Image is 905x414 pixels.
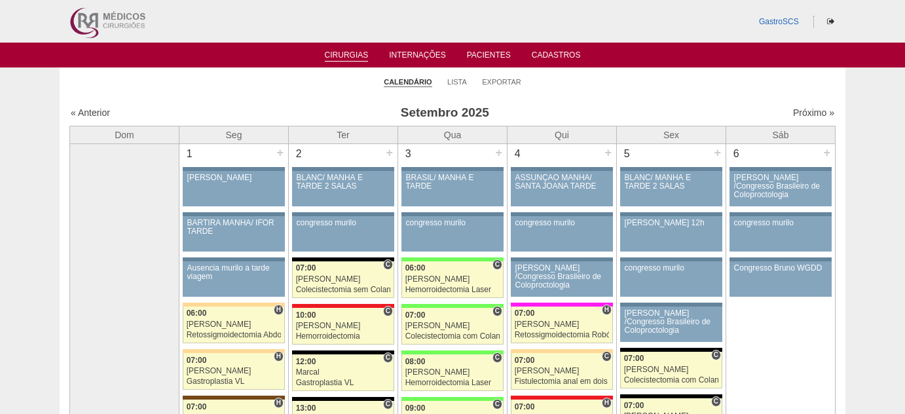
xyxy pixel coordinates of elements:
div: Key: Aviso [730,212,832,216]
div: Key: Aviso [292,212,394,216]
div: 5 [617,144,637,164]
div: Key: Aviso [183,212,285,216]
div: BLANC/ MANHÃ E TARDE 2 SALAS [297,174,390,191]
div: Key: Aviso [620,212,722,216]
a: Pacientes [467,50,511,64]
a: Lista [447,77,467,86]
div: Retossigmoidectomia Abdominal VL [187,331,282,339]
span: Hospital [602,398,612,408]
span: 07:00 [187,356,207,365]
span: 06:00 [405,263,426,273]
div: [PERSON_NAME] /Congresso Brasileiro de Coloproctologia [625,309,718,335]
span: 07:00 [515,402,535,411]
div: Colecistectomia com Colangiografia VL [405,332,500,341]
span: Consultório [383,352,393,363]
a: Próximo » [793,107,834,118]
th: Seg [179,126,289,143]
div: [PERSON_NAME] [187,367,282,375]
a: C 07:00 [PERSON_NAME] Colecistectomia com Colangiografia VL [401,308,504,345]
div: [PERSON_NAME] /Congresso Brasileiro de Coloproctologia [515,264,609,290]
div: 6 [726,144,747,164]
div: Key: Aviso [511,167,613,171]
span: 12:00 [296,357,316,366]
div: Key: Blanc [620,394,722,398]
span: 07:00 [515,356,535,365]
span: 09:00 [405,404,426,413]
span: Consultório [492,259,502,270]
div: Key: Brasil [401,257,504,261]
th: Qua [398,126,508,143]
a: [PERSON_NAME] /Congresso Brasileiro de Coloproctologia [730,171,832,206]
div: Key: Aviso [620,303,722,307]
div: Key: Assunção [511,396,613,400]
a: C 07:00 [PERSON_NAME] Colecistectomia com Colangiografia VL [620,352,722,388]
div: Colecistectomia sem Colangiografia VL [296,286,391,294]
a: congresso murilo [730,216,832,252]
span: Hospital [274,351,284,362]
a: H 06:00 [PERSON_NAME] Retossigmoidectomia Abdominal VL [183,307,285,343]
th: Sáb [726,126,836,143]
div: [PERSON_NAME] [405,275,500,284]
a: Cirurgias [325,50,369,62]
span: Consultório [383,306,393,316]
a: ASSUNÇÃO MANHÃ/ SANTA JOANA TARDE [511,171,613,206]
a: BLANC/ MANHÃ E TARDE 2 SALAS [292,171,394,206]
div: [PERSON_NAME] [515,367,610,375]
span: Hospital [274,305,284,315]
a: « Anterior [71,107,110,118]
a: Cadastros [532,50,581,64]
a: Congresso Bruno WGDD [730,261,832,297]
span: Consultório [711,396,721,407]
a: Internações [389,50,446,64]
span: 07:00 [405,310,426,320]
div: 3 [398,144,418,164]
div: Key: Blanc [292,350,394,354]
div: Key: Aviso [183,167,285,171]
div: congresso murilo [625,264,718,273]
span: 07:00 [624,401,644,410]
a: C 06:00 [PERSON_NAME] Hemorroidectomia Laser [401,261,504,298]
span: 07:00 [624,354,644,363]
a: [PERSON_NAME] /Congresso Brasileiro de Coloproctologia [511,261,613,297]
h3: Setembro 2025 [254,104,636,122]
div: [PERSON_NAME] /Congresso Brasileiro de Coloproctologia [734,174,828,200]
div: BRASIL/ MANHÃ E TARDE [406,174,500,191]
div: Key: Aviso [401,167,504,171]
a: [PERSON_NAME] 12h [620,216,722,252]
div: [PERSON_NAME] [187,174,281,182]
a: Calendário [384,77,432,87]
a: BLANC/ MANHÃ E TARDE 2 SALAS [620,171,722,206]
div: Key: Bartira [183,303,285,307]
div: Key: Aviso [620,257,722,261]
div: Key: Aviso [730,257,832,261]
span: Consultório [492,306,502,316]
div: congresso murilo [734,219,828,227]
a: GastroSCS [759,17,799,26]
div: Gastroplastia VL [296,379,391,387]
a: H 07:00 [PERSON_NAME] Gastroplastia VL [183,353,285,390]
div: Key: Aviso [401,212,504,216]
div: + [274,144,286,161]
div: Hemorroidectomia Laser [405,379,500,387]
div: + [384,144,395,161]
div: [PERSON_NAME] [515,320,610,329]
div: [PERSON_NAME] [624,366,719,374]
div: [PERSON_NAME] [405,368,500,377]
div: congresso murilo [515,219,609,227]
div: Key: Santa Joana [183,396,285,400]
span: Consultório [492,399,502,409]
span: Consultório [602,351,612,362]
a: C 07:00 [PERSON_NAME] Colecistectomia sem Colangiografia VL [292,261,394,298]
a: [PERSON_NAME] [183,171,285,206]
i: Sair [827,18,834,26]
div: Marcal [296,368,391,377]
span: 10:00 [296,310,316,320]
span: 07:00 [515,309,535,318]
span: Consultório [492,352,502,363]
div: Key: Aviso [511,257,613,261]
div: Key: Aviso [292,167,394,171]
div: + [712,144,723,161]
div: Key: Aviso [183,257,285,261]
a: C 08:00 [PERSON_NAME] Hemorroidectomia Laser [401,354,504,391]
div: [PERSON_NAME] 12h [625,219,718,227]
